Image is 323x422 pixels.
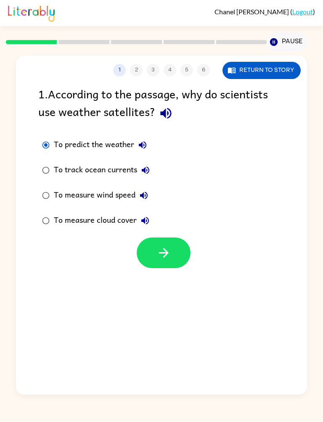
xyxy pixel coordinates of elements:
[134,137,151,153] button: To predict the weather
[113,64,126,76] button: 1
[54,162,154,179] div: To track ocean currents
[292,8,313,16] a: Logout
[8,3,55,22] img: Literably
[38,85,284,124] div: 1 . According to the passage, why do scientists use weather satellites?
[214,8,290,16] span: Chanel [PERSON_NAME]
[267,32,307,52] button: Pause
[214,8,315,16] div: ( )
[135,187,152,204] button: To measure wind speed
[54,137,151,153] div: To predict the weather
[137,162,154,179] button: To track ocean currents
[54,212,154,229] div: To measure cloud cover
[222,62,301,79] button: Return to story
[54,187,152,204] div: To measure wind speed
[137,212,154,229] button: To measure cloud cover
